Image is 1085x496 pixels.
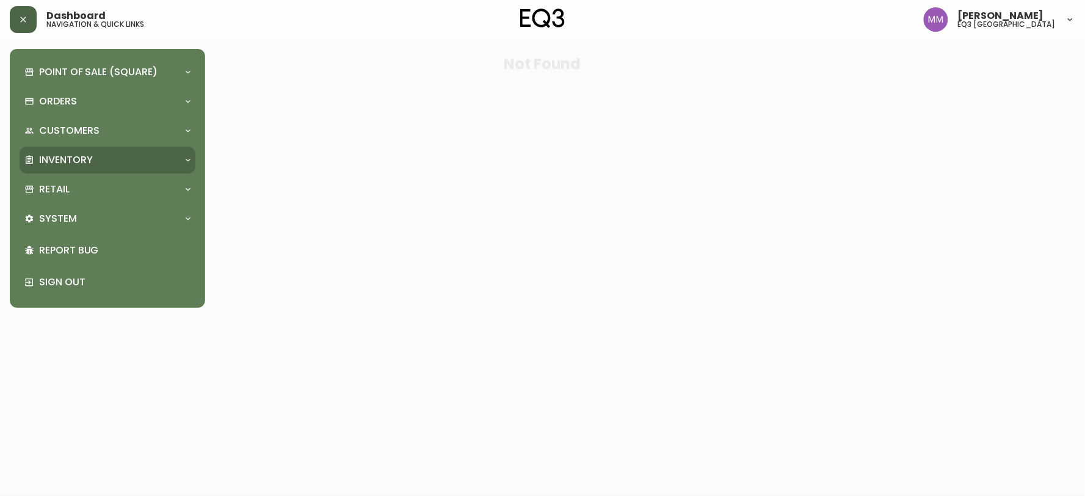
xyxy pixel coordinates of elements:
img: b124d21e3c5b19e4a2f2a57376a9c201 [924,7,948,32]
div: Customers [20,117,195,144]
p: Sign Out [39,275,191,289]
p: Point of Sale (Square) [39,65,158,79]
p: Customers [39,124,100,137]
div: Report Bug [20,235,195,266]
div: Retail [20,176,195,203]
div: System [20,205,195,232]
h5: eq3 [GEOGRAPHIC_DATA] [958,21,1056,28]
div: Point of Sale (Square) [20,59,195,86]
p: Report Bug [39,244,191,257]
p: Orders [39,95,77,108]
div: Sign Out [20,266,195,298]
span: [PERSON_NAME] [958,11,1044,21]
div: Inventory [20,147,195,173]
div: Orders [20,88,195,115]
p: System [39,212,77,225]
span: Dashboard [46,11,106,21]
p: Retail [39,183,70,196]
p: Inventory [39,153,93,167]
h5: navigation & quick links [46,21,144,28]
img: logo [520,9,565,28]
